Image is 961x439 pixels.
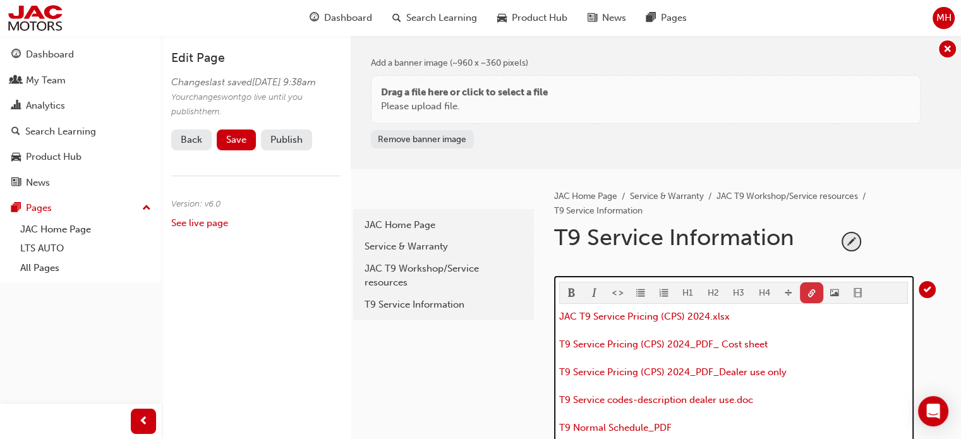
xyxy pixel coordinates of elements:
[26,99,65,113] div: Analytics
[171,75,335,90] div: Changes last saved [DATE] 9:38am
[660,289,668,299] span: format_ol-icon
[807,289,816,299] span: link-icon
[11,126,20,138] span: search-icon
[567,289,576,299] span: format_bold-icon
[559,394,753,406] a: T9 Service codes-description dealer use.doc
[636,289,645,299] span: format_ul-icon
[854,289,862,299] span: video-icon
[554,191,617,201] a: JAC Home Page
[171,129,212,150] a: Back
[299,5,382,31] a: guage-iconDashboard
[5,40,156,196] button: DashboardMy TeamAnalyticsSearch LearningProduct HubNews
[716,191,858,201] a: JAC T9 Workshop/Service resources
[11,49,21,61] span: guage-icon
[5,69,156,92] a: My Team
[5,196,156,220] button: Pages
[261,129,312,150] button: Publish
[171,198,221,209] span: Version: v 6 . 0
[726,282,752,303] button: H3
[554,224,838,262] div: T9 Service Information
[382,5,487,31] a: search-iconSearch Learning
[602,11,626,25] span: News
[15,239,156,258] a: LTS AUTO
[371,75,921,124] div: Drag a file here or click to select a filePlease upload file.
[588,10,597,26] span: news-icon
[700,282,726,303] button: H2
[310,10,319,26] span: guage-icon
[11,177,21,189] span: news-icon
[358,258,529,294] a: JAC T9 Workshop/Service resources
[371,57,528,68] span: Add a banner image (~960 x ~360 pixels)
[846,282,869,303] button: video-icon
[661,11,687,25] span: Pages
[25,124,96,139] div: Search Learning
[497,10,507,26] span: car-icon
[11,152,21,163] span: car-icon
[630,191,704,201] a: Service & Warranty
[629,282,653,303] button: format_ul-icon
[560,282,583,303] button: format_bold-icon
[26,150,82,164] div: Product Hub
[171,217,228,229] a: See live page
[512,11,567,25] span: Product Hub
[358,236,529,258] a: Service & Warranty
[559,339,768,350] a: T9 Service Pricing (CPS) 2024_PDF_ Cost sheet
[559,366,787,378] a: T9 Service Pricing (CPS) 2024_PDF_Dealer use only
[559,311,730,322] a: JAC T9 Service Pricing (CPS) 2024.xlsx
[6,4,64,32] img: jac-portal
[636,5,697,31] a: pages-iconPages
[26,176,50,190] div: News
[365,262,523,290] div: JAC T9 Workshop/Service resources
[217,129,256,150] button: Save
[26,201,52,215] div: Pages
[652,282,675,303] button: format_ol-icon
[142,200,151,217] span: up-icon
[784,289,793,299] span: divider-icon
[843,233,860,250] button: pencil-icon
[936,11,952,25] span: MH
[358,294,529,316] a: T9 Service Information
[5,43,156,66] a: Dashboard
[675,282,701,303] button: H1
[365,239,523,254] div: Service & Warranty
[139,414,148,430] span: prev-icon
[5,120,156,143] a: Search Learning
[777,282,801,303] button: divider-icon
[5,171,156,195] a: News
[365,218,523,232] div: JAC Home Page
[751,282,777,303] button: H4
[406,11,477,25] span: Search Learning
[919,281,936,298] button: tick-icon
[171,92,303,117] span: Your changes won t go live until you publish them .
[487,5,577,31] a: car-iconProduct Hub
[371,130,474,148] button: Remove banner image
[5,145,156,169] a: Product Hub
[646,10,656,26] span: pages-icon
[590,289,599,299] span: format_italic-icon
[26,73,66,88] div: My Team
[5,94,156,117] a: Analytics
[554,204,643,219] li: T9 Service Information
[933,7,955,29] button: MH
[939,40,956,57] button: cross-icon
[830,289,839,299] span: image-icon
[365,298,523,312] div: T9 Service Information
[559,422,672,433] a: T9 Normal Schedule_PDF
[171,51,341,65] h3: Edit Page
[11,75,21,87] span: people-icon
[324,11,372,25] span: Dashboard
[800,282,823,303] button: link-icon
[381,85,548,100] p: Drag a file here or click to select a file
[226,134,246,145] span: Save
[11,203,21,214] span: pages-icon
